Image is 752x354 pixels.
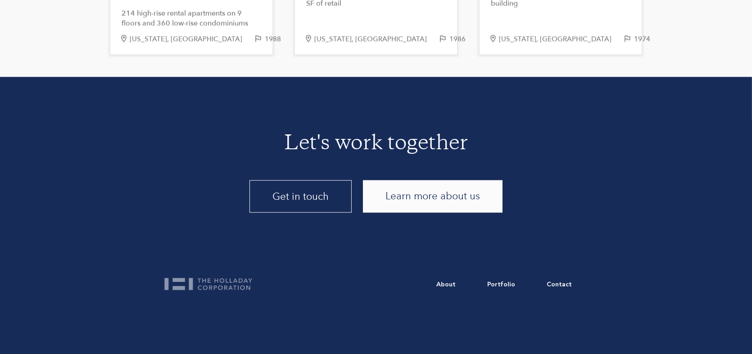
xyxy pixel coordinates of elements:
a: Contact [531,271,588,299]
h1: Let's work together [164,133,588,156]
div: [US_STATE], [GEOGRAPHIC_DATA] [130,36,254,43]
div: 1988 [265,36,292,43]
div: 1986 [449,36,477,43]
a: Learn more about us [363,180,503,213]
a: About [421,271,471,299]
div: [US_STATE], [GEOGRAPHIC_DATA] [499,36,623,43]
div: 1974 [634,36,661,43]
div: [US_STATE], [GEOGRAPHIC_DATA] [314,36,438,43]
a: Portfolio [471,271,531,299]
a: Get in touch [249,180,352,213]
div: 214 high-rise rental apartments on 9 floors and 360 low-rise condominiums [122,9,261,28]
a: home [164,271,260,291]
